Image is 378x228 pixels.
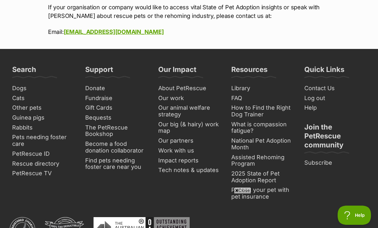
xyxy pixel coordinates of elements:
a: Become a food donation collaborator [83,139,149,155]
iframe: Help Scout Beacon - Open [338,206,372,225]
a: Find pets needing foster care near you [83,156,149,172]
a: Log out [302,93,368,103]
a: Donate [83,83,149,93]
a: Protect your pet with pet insurance [229,185,295,201]
h3: Our Impact [158,65,196,78]
a: Rabbits [10,123,76,133]
a: Help [302,103,368,113]
a: [EMAIL_ADDRESS][DOMAIN_NAME] [64,28,164,35]
h3: Search [12,65,36,78]
a: 2025 State of Pet Adoption Report [229,169,295,185]
a: Assisted Rehoming Program [229,153,295,169]
a: Cats [10,93,76,103]
a: Impact reports [156,156,222,166]
a: National Pet Adoption Month [229,136,295,152]
a: Dogs [10,83,76,93]
a: Our animal welfare strategy [156,103,222,119]
a: Bequests [83,113,149,123]
a: Our big (& hairy) work map [156,120,222,136]
a: Work with us [156,146,222,156]
a: Fundraise [83,93,149,103]
a: Pets needing foster care [10,132,76,149]
h3: Support [85,65,113,78]
h3: Join the PetRescue community [304,122,366,153]
a: Library [229,83,295,93]
iframe: Advertisement [34,196,344,225]
a: Our work [156,93,222,103]
a: FAQ [229,93,295,103]
a: Subscribe [302,158,368,168]
h3: Resources [231,65,267,78]
a: About PetRescue [156,83,222,93]
a: Contact Us [302,83,368,93]
p: Email: [48,28,330,36]
p: If your organisation or company would like to access vital State of Pet Adoption insights or spea... [48,3,330,20]
h3: Quick Links [304,65,344,78]
a: Tech notes & updates [156,165,222,175]
a: Other pets [10,103,76,113]
a: Guinea pigs [10,113,76,123]
a: What is compassion fatigue? [229,120,295,136]
a: Our partners [156,136,222,146]
a: PetRescue TV [10,169,76,178]
a: The PetRescue Bookshop [83,123,149,139]
a: Rescue directory [10,159,76,169]
span: Close [234,187,251,193]
a: Gift Cards [83,103,149,113]
a: How to Find the Right Dog Trainer [229,103,295,119]
a: PetRescue ID [10,149,76,159]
